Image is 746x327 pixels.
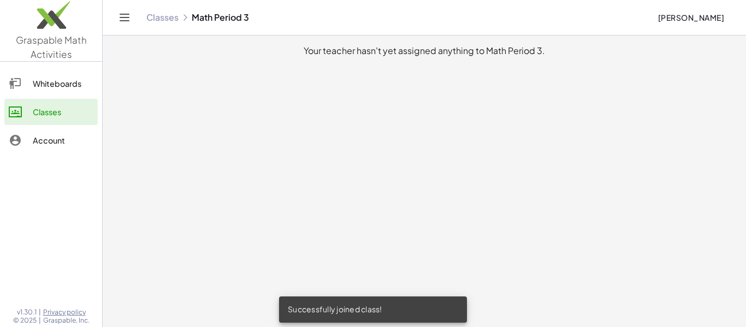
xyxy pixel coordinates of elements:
[658,13,724,22] span: [PERSON_NAME]
[43,316,90,325] span: Graspable, Inc.
[279,296,467,323] div: Successfully joined class!
[39,308,41,317] span: |
[17,308,37,317] span: v1.30.1
[116,9,133,26] button: Toggle navigation
[4,70,98,97] a: Whiteboards
[33,134,93,147] div: Account
[43,308,90,317] a: Privacy policy
[649,8,733,27] button: [PERSON_NAME]
[4,99,98,125] a: Classes
[33,77,93,90] div: Whiteboards
[4,127,98,153] a: Account
[111,44,737,57] div: Your teacher hasn't yet assigned anything to Math Period 3.
[33,105,93,118] div: Classes
[39,316,41,325] span: |
[16,34,87,60] span: Graspable Math Activities
[146,12,179,23] a: Classes
[13,316,37,325] span: © 2025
